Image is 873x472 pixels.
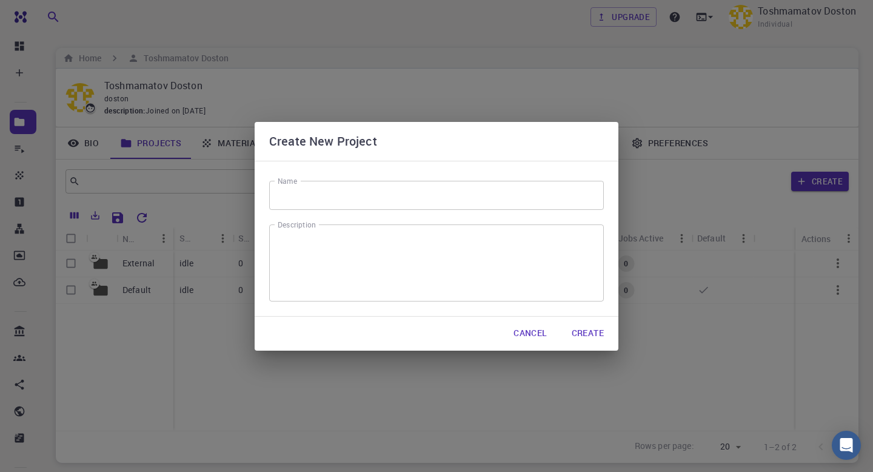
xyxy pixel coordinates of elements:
[832,431,861,460] div: Open Intercom Messenger
[278,220,316,230] label: Description
[269,132,377,151] h6: Create New Project
[278,176,297,186] label: Name
[25,8,69,19] span: Support
[562,322,614,346] button: Create
[504,322,557,346] button: Cancel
